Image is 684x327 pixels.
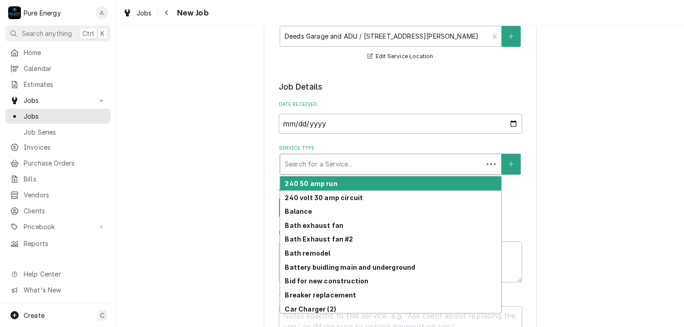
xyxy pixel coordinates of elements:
[279,81,522,93] legend: Job Details
[96,6,108,19] div: James Linnenkamp's Avatar
[136,8,152,18] span: Jobs
[279,101,522,108] label: Date Received
[24,8,61,18] div: Pure Energy
[5,109,111,124] a: Jobs
[5,156,111,171] a: Purchase Orders
[24,111,106,121] span: Jobs
[279,17,522,62] div: Service Location
[24,285,105,295] span: What's New
[5,236,111,251] a: Reports
[5,93,111,108] a: Go to Jobs
[101,29,105,38] span: K
[24,222,92,231] span: Pricebook
[508,33,514,40] svg: Create New Location
[5,282,111,297] a: Go to What's New
[24,64,106,73] span: Calendar
[24,96,92,105] span: Jobs
[5,140,111,155] a: Invoices
[285,235,353,243] strong: Bath Exhaust fan #2
[24,48,106,57] span: Home
[5,77,111,92] a: Estimates
[24,80,106,89] span: Estimates
[5,187,111,202] a: Vendors
[279,145,522,174] div: Service Type
[5,171,111,186] a: Bills
[24,174,106,184] span: Bills
[24,239,106,248] span: Reports
[24,312,45,319] span: Create
[285,194,363,201] strong: 240 volt 30 amp circuit
[5,61,111,76] a: Calendar
[502,26,521,47] button: Create New Location
[24,127,106,137] span: Job Series
[285,180,337,187] strong: 240 50 amp run
[22,29,72,38] span: Search anything
[285,221,343,229] strong: Bath exhaust fan
[279,145,522,152] label: Service Type
[5,267,111,282] a: Go to Help Center
[279,229,522,236] label: Reason For Call
[5,45,111,60] a: Home
[279,229,522,282] div: Reason For Call
[24,269,105,279] span: Help Center
[8,6,21,19] div: Pure Energy's Avatar
[279,101,522,133] div: Date Received
[366,51,435,62] button: Edit Service Location
[285,249,330,257] strong: Bath remodel
[82,29,94,38] span: Ctrl
[24,158,106,168] span: Purchase Orders
[279,294,522,301] label: Technician Instructions
[174,7,209,19] span: New Job
[5,203,111,218] a: Clients
[100,311,105,320] span: C
[160,5,174,20] button: Navigate back
[285,277,368,285] strong: Bid for new construction
[5,219,111,234] a: Go to Pricebook
[508,161,514,167] svg: Create New Service
[285,291,356,299] strong: Breaker replacement
[119,5,156,20] a: Jobs
[502,154,521,175] button: Create New Service
[285,305,336,313] strong: Car Charger (2)
[24,142,106,152] span: Invoices
[96,6,108,19] div: JL
[5,25,111,41] button: Search anythingCtrlK
[5,125,111,140] a: Job Series
[285,263,415,271] strong: Battery buidling main and underground
[24,190,106,200] span: Vendors
[279,186,522,218] div: Job Type
[8,6,21,19] div: P
[24,206,106,216] span: Clients
[285,207,312,215] strong: Balance
[279,114,522,134] input: yyyy-mm-dd
[279,186,522,193] label: Job Type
